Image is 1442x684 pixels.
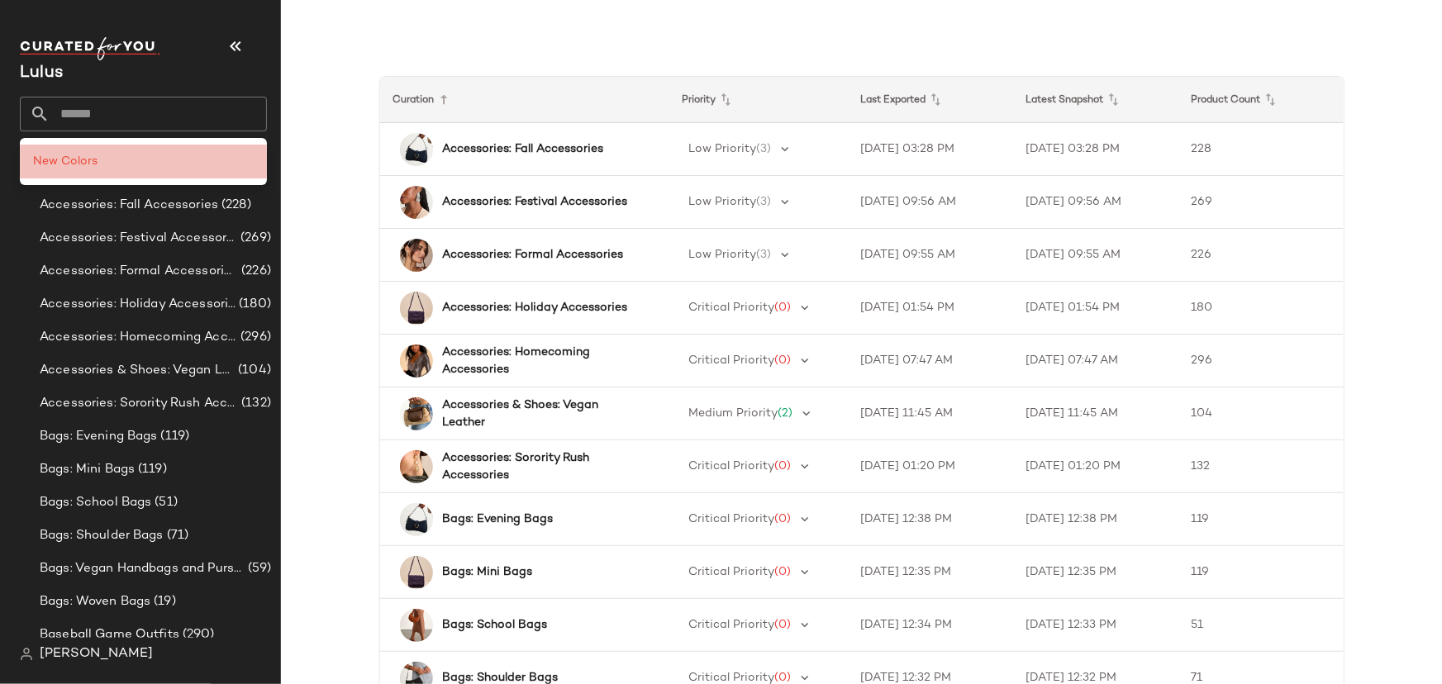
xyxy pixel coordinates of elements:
[150,592,176,611] span: (19)
[847,229,1012,282] td: [DATE] 09:55 AM
[40,196,218,215] span: Accessories: Fall Accessories
[1178,335,1343,387] td: 296
[40,229,237,248] span: Accessories: Festival Accessories
[40,361,235,380] span: Accessories & Shoes: Vegan Leather
[1012,387,1178,440] td: [DATE] 11:45 AM
[237,328,271,347] span: (296)
[778,407,793,420] span: (2)
[689,460,775,473] span: Critical Priority
[1012,546,1178,599] td: [DATE] 12:35 PM
[689,249,757,261] span: Low Priority
[179,625,215,644] span: (290)
[1178,229,1343,282] td: 226
[775,672,792,684] span: (0)
[847,493,1012,546] td: [DATE] 12:38 PM
[400,503,433,536] img: 2724691_01_OM_2025-09-24.jpg
[443,246,624,264] b: Accessories: Formal Accessories
[1178,123,1343,176] td: 228
[20,64,63,82] span: Current Company Name
[689,619,775,631] span: Critical Priority
[847,599,1012,652] td: [DATE] 12:34 PM
[40,262,238,281] span: Accessories: Formal Accessories
[235,361,271,380] span: (104)
[847,282,1012,335] td: [DATE] 01:54 PM
[847,546,1012,599] td: [DATE] 12:35 PM
[689,566,775,578] span: Critical Priority
[400,450,433,483] img: 2753971_01_OM_2025-10-06.jpg
[40,625,179,644] span: Baseball Game Outfits
[20,37,160,60] img: cfy_white_logo.C9jOOHJF.svg
[380,77,669,123] th: Curation
[443,299,628,316] b: Accessories: Holiday Accessories
[443,511,554,528] b: Bags: Evening Bags
[847,440,1012,493] td: [DATE] 01:20 PM
[775,460,792,473] span: (0)
[1012,599,1178,652] td: [DATE] 12:33 PM
[1178,176,1343,229] td: 269
[689,302,775,314] span: Critical Priority
[238,394,271,413] span: (132)
[847,123,1012,176] td: [DATE] 03:28 PM
[1178,282,1343,335] td: 180
[1012,335,1178,387] td: [DATE] 07:47 AM
[689,407,778,420] span: Medium Priority
[40,559,245,578] span: Bags: Vegan Handbags and Purses
[1012,77,1178,123] th: Latest Snapshot
[151,493,178,512] span: (51)
[689,354,775,367] span: Critical Priority
[1178,387,1343,440] td: 104
[1012,440,1178,493] td: [DATE] 01:20 PM
[1012,282,1178,335] td: [DATE] 01:54 PM
[847,387,1012,440] td: [DATE] 11:45 AM
[775,566,792,578] span: (0)
[400,133,433,166] img: 2724691_01_OM_2025-09-24.jpg
[757,249,772,261] span: (3)
[1012,493,1178,546] td: [DATE] 12:38 PM
[1178,77,1343,123] th: Product Count
[443,344,640,378] b: Accessories: Homecoming Accessories
[40,526,164,545] span: Bags: Shoulder Bags
[689,143,757,155] span: Low Priority
[236,295,271,314] span: (180)
[689,513,775,525] span: Critical Priority
[40,394,238,413] span: Accessories: Sorority Rush Accessories
[775,302,792,314] span: (0)
[135,460,167,479] span: (119)
[40,427,158,446] span: Bags: Evening Bags
[40,493,151,512] span: Bags: School Bags
[443,616,548,634] b: Bags: School Bags
[1178,599,1343,652] td: 51
[238,262,271,281] span: (226)
[40,328,237,347] span: Accessories: Homecoming Accessories
[1178,546,1343,599] td: 119
[443,193,628,211] b: Accessories: Festival Accessories
[847,77,1012,123] th: Last Exported
[400,239,433,272] img: 2735831_03_OM_2025-07-21.jpg
[40,592,150,611] span: Bags: Woven Bags
[237,229,271,248] span: (269)
[1012,123,1178,176] td: [DATE] 03:28 PM
[218,196,251,215] span: (228)
[443,397,640,431] b: Accessories & Shoes: Vegan Leather
[400,556,433,589] img: 2722651_02_front_2025-09-24.jpg
[757,143,772,155] span: (3)
[245,559,271,578] span: (59)
[1012,176,1178,229] td: [DATE] 09:56 AM
[1012,229,1178,282] td: [DATE] 09:55 AM
[443,449,640,484] b: Accessories: Sorority Rush Accessories
[1178,440,1343,493] td: 132
[669,77,848,123] th: Priority
[20,648,33,661] img: svg%3e
[40,644,153,664] span: [PERSON_NAME]
[689,672,775,684] span: Critical Priority
[775,354,792,367] span: (0)
[40,460,135,479] span: Bags: Mini Bags
[56,163,116,182] span: Curations
[847,335,1012,387] td: [DATE] 07:47 AM
[757,196,772,208] span: (3)
[400,344,433,378] img: 8045561_1620016.jpg
[689,196,757,208] span: Low Priority
[775,619,792,631] span: (0)
[400,609,433,642] img: 2753111_01_OM_2025-08-25.jpg
[400,397,433,430] img: 2682691_01_OM_2025-09-24.jpg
